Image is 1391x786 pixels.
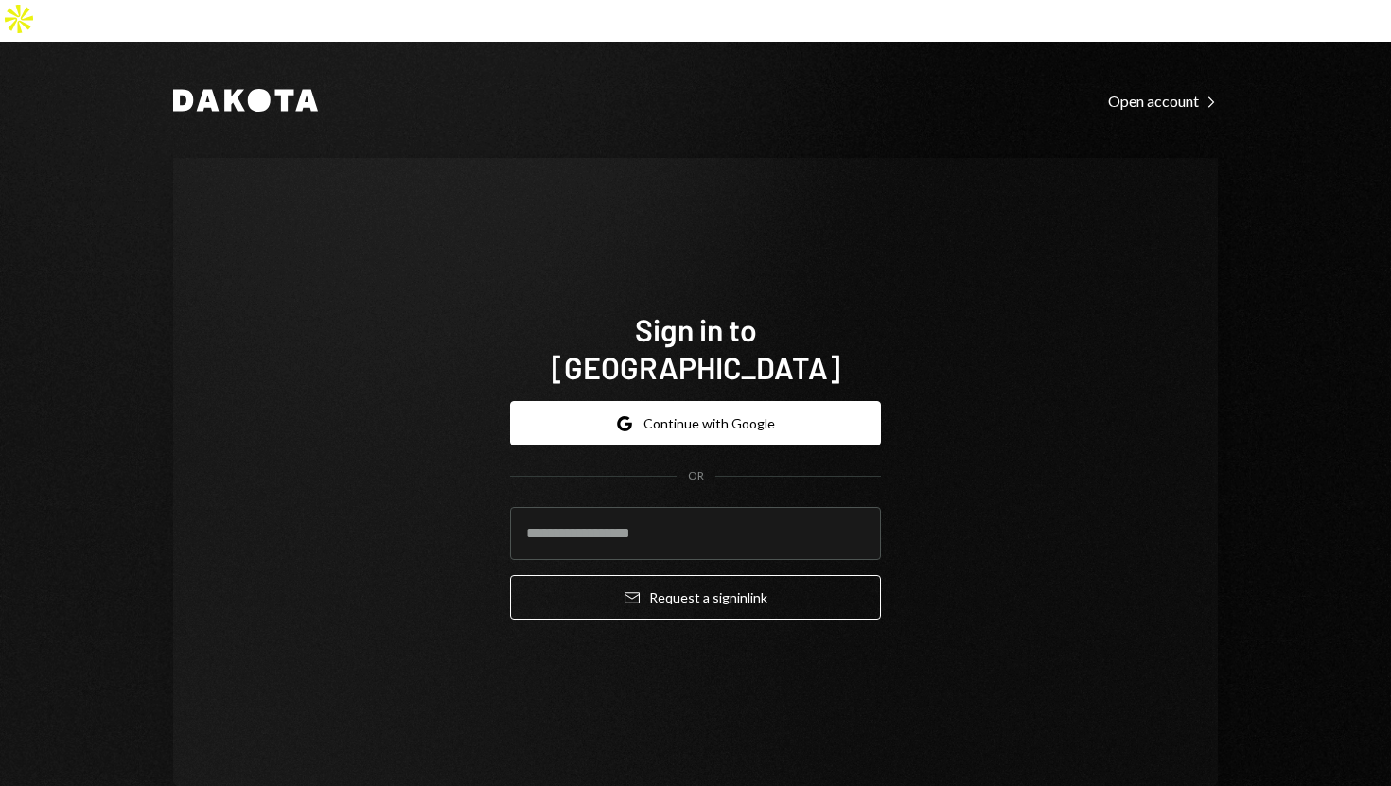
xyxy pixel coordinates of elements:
[1108,90,1218,111] a: Open account
[510,575,881,620] button: Request a signinlink
[510,310,881,386] h1: Sign in to [GEOGRAPHIC_DATA]
[688,468,704,484] div: OR
[510,401,881,445] button: Continue with Google
[1108,92,1218,111] div: Open account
